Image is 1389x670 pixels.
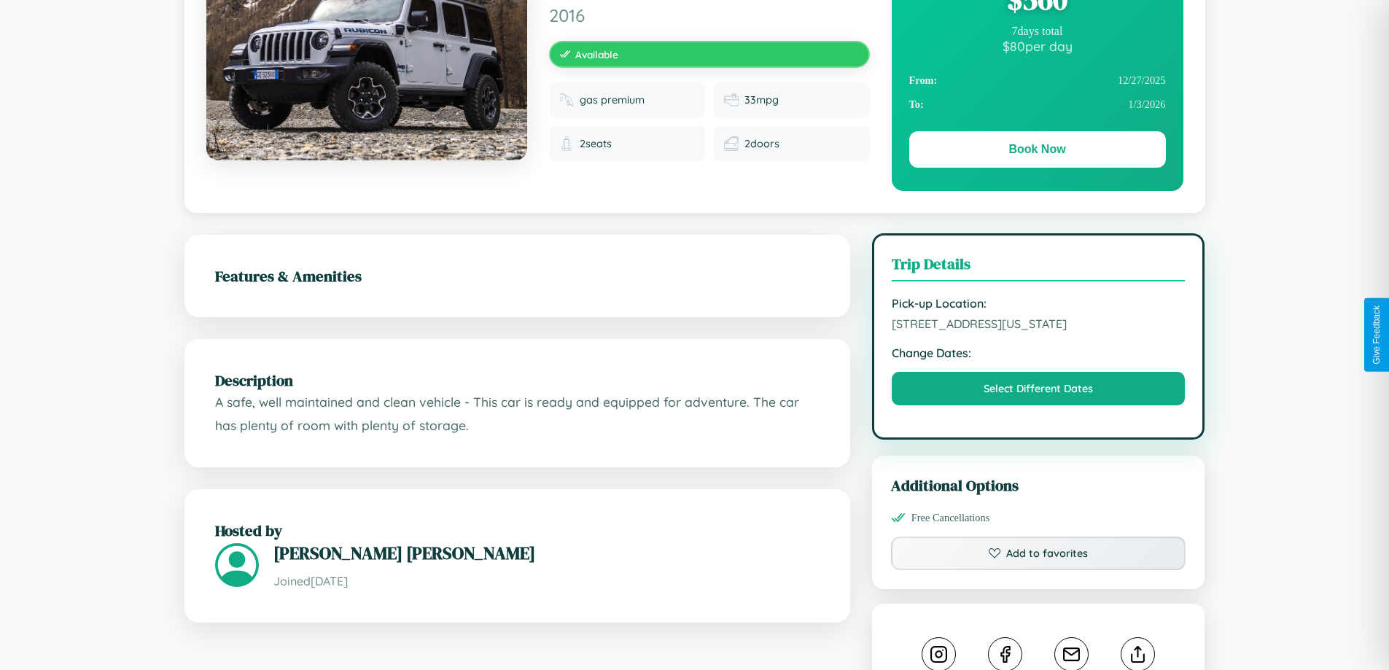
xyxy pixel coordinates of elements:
[580,93,645,106] span: gas premium
[909,69,1166,93] div: 12 / 27 / 2025
[724,136,739,151] img: Doors
[911,512,990,524] span: Free Cancellations
[215,391,820,437] p: A safe, well maintained and clean vehicle - This car is ready and equipped for adventure. The car...
[273,541,820,565] h3: [PERSON_NAME] [PERSON_NAME]
[549,4,870,26] span: 2016
[273,571,820,592] p: Joined [DATE]
[559,93,574,107] img: Fuel type
[909,38,1166,54] div: $ 80 per day
[580,137,612,150] span: 2 seats
[724,93,739,107] img: Fuel efficiency
[892,346,1186,360] strong: Change Dates:
[892,316,1186,331] span: [STREET_ADDRESS][US_STATE]
[892,372,1186,405] button: Select Different Dates
[892,296,1186,311] strong: Pick-up Location:
[1372,305,1382,365] div: Give Feedback
[215,370,820,391] h2: Description
[575,48,618,61] span: Available
[215,265,820,287] h2: Features & Amenities
[891,537,1186,570] button: Add to favorites
[909,98,924,111] strong: To:
[891,475,1186,496] h3: Additional Options
[909,74,938,87] strong: From:
[744,93,779,106] span: 33 mpg
[909,25,1166,38] div: 7 days total
[892,253,1186,281] h3: Trip Details
[909,93,1166,117] div: 1 / 3 / 2026
[909,131,1166,168] button: Book Now
[559,136,574,151] img: Seats
[215,520,820,541] h2: Hosted by
[744,137,779,150] span: 2 doors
